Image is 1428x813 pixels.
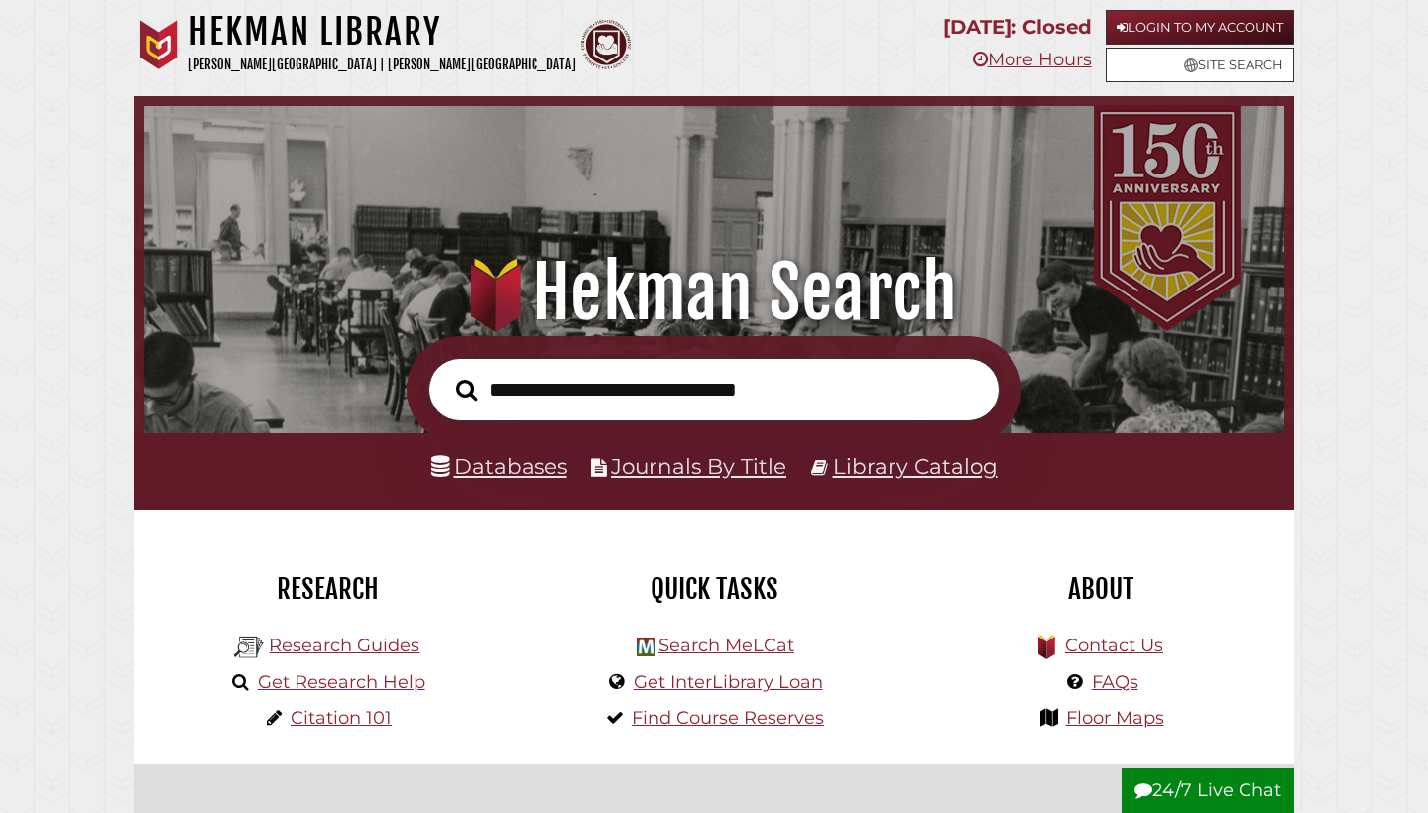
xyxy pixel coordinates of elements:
[234,633,264,662] img: Hekman Library Logo
[634,671,823,693] a: Get InterLibrary Loan
[291,707,392,729] a: Citation 101
[637,638,655,656] img: Hekman Library Logo
[431,453,567,479] a: Databases
[1092,671,1138,693] a: FAQs
[943,10,1092,45] p: [DATE]: Closed
[973,49,1092,70] a: More Hours
[611,453,786,479] a: Journals By Title
[456,378,477,401] i: Search
[258,671,425,693] a: Get Research Help
[1106,10,1294,45] a: Login to My Account
[922,572,1279,606] h2: About
[446,374,487,406] button: Search
[1066,707,1164,729] a: Floor Maps
[581,20,631,69] img: Calvin Theological Seminary
[188,10,576,54] h1: Hekman Library
[1065,635,1163,656] a: Contact Us
[134,20,183,69] img: Calvin University
[632,707,824,729] a: Find Course Reserves
[833,453,998,479] a: Library Catalog
[535,572,892,606] h2: Quick Tasks
[149,572,506,606] h2: Research
[188,54,576,76] p: [PERSON_NAME][GEOGRAPHIC_DATA] | [PERSON_NAME][GEOGRAPHIC_DATA]
[658,635,794,656] a: Search MeLCat
[1106,48,1294,82] a: Site Search
[269,635,419,656] a: Research Guides
[166,249,1263,336] h1: Hekman Search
